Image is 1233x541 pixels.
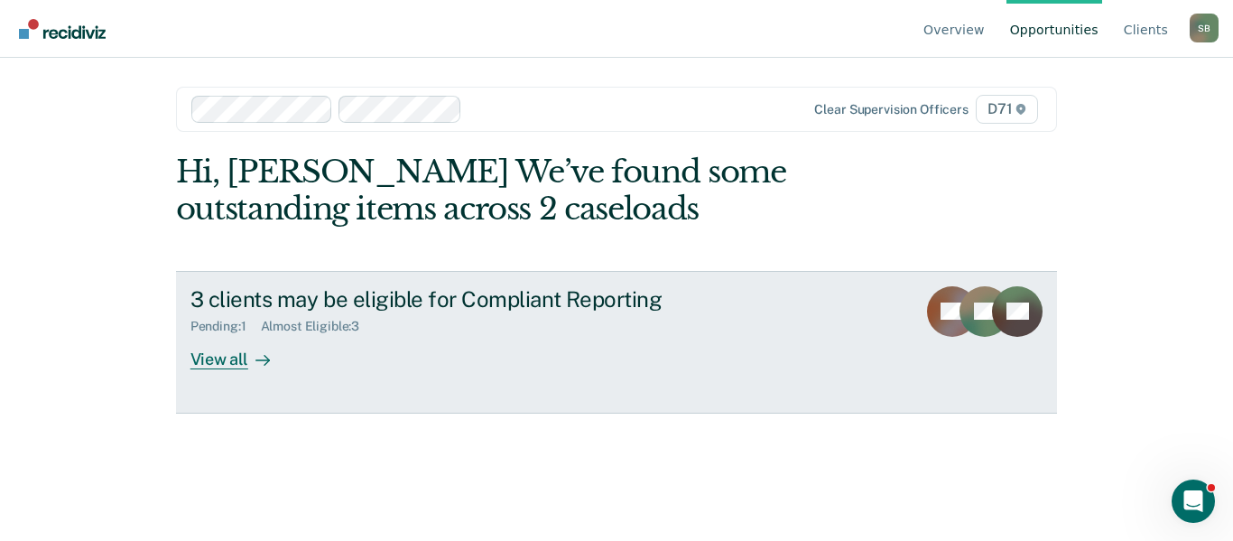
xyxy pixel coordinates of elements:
[1190,14,1219,42] button: Profile dropdown button
[19,19,106,39] img: Recidiviz
[1172,480,1215,523] iframe: Intercom live chat
[190,319,261,334] div: Pending : 1
[1190,14,1219,42] div: S B
[176,154,881,228] div: Hi, [PERSON_NAME] We’ve found some outstanding items across 2 caseloads
[976,95,1038,124] span: D71
[176,271,1058,414] a: 3 clients may be eligible for Compliant ReportingPending:1Almost Eligible:3View all
[814,102,968,117] div: Clear supervision officers
[190,286,824,312] div: 3 clients may be eligible for Compliant Reporting
[190,334,292,369] div: View all
[261,319,375,334] div: Almost Eligible : 3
